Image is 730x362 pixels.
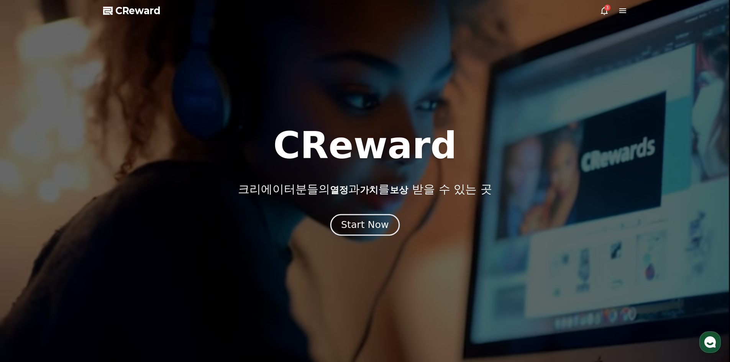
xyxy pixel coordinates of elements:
h1: CReward [273,127,457,164]
span: 설정 [118,254,128,260]
a: CReward [103,5,161,17]
span: 대화 [70,255,79,261]
span: CReward [115,5,161,17]
a: 대화 [51,243,99,262]
span: 홈 [24,254,29,260]
span: 열정 [330,185,348,195]
button: Start Now [330,214,400,236]
span: 보상 [390,185,408,195]
p: 크리에이터분들의 과 를 받을 수 있는 곳 [238,182,492,196]
span: 가치 [360,185,378,195]
a: Start Now [332,222,398,229]
div: Start Now [341,218,389,231]
a: 홈 [2,243,51,262]
a: 설정 [99,243,147,262]
a: 3 [600,6,609,15]
div: 3 [604,5,610,11]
